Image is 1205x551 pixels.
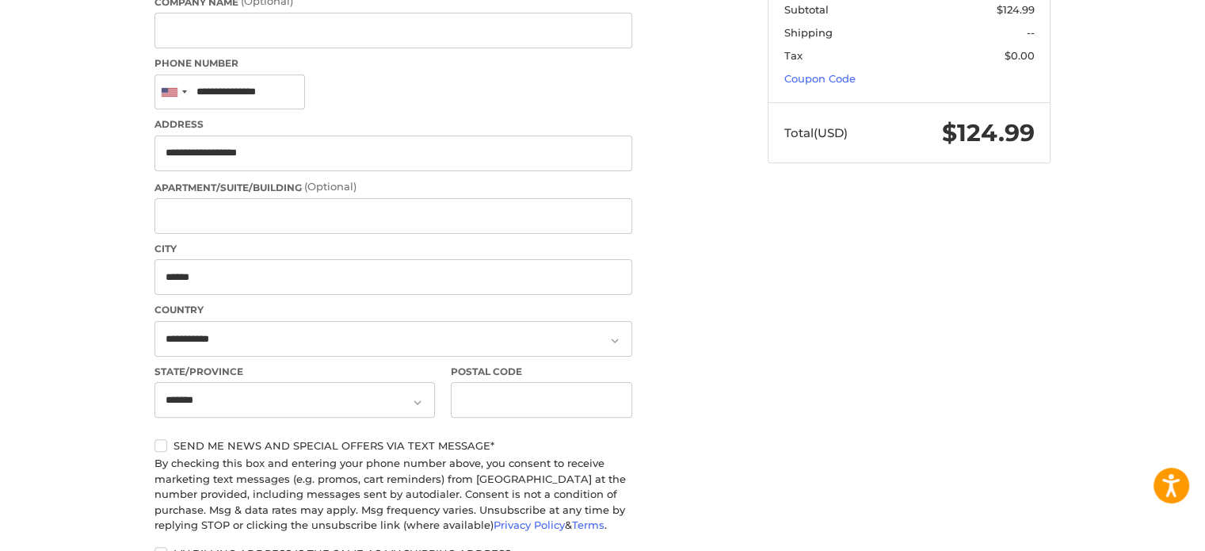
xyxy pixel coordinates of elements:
[451,365,633,379] label: Postal Code
[1027,26,1035,39] span: --
[572,518,604,531] a: Terms
[494,518,565,531] a: Privacy Policy
[784,26,833,39] span: Shipping
[154,303,632,317] label: Country
[784,3,829,16] span: Subtotal
[1005,49,1035,62] span: $0.00
[154,439,632,452] label: Send me news and special offers via text message*
[154,179,632,195] label: Apartment/Suite/Building
[154,456,632,534] div: By checking this box and entering your phone number above, you consent to receive marketing text ...
[942,118,1035,147] span: $124.99
[154,242,632,256] label: City
[154,117,632,132] label: Address
[154,56,632,71] label: Phone Number
[304,180,357,193] small: (Optional)
[784,49,803,62] span: Tax
[784,125,848,140] span: Total (USD)
[1074,508,1205,551] iframe: Google Customer Reviews
[784,72,856,85] a: Coupon Code
[997,3,1035,16] span: $124.99
[155,75,192,109] div: United States: +1
[154,365,435,379] label: State/Province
